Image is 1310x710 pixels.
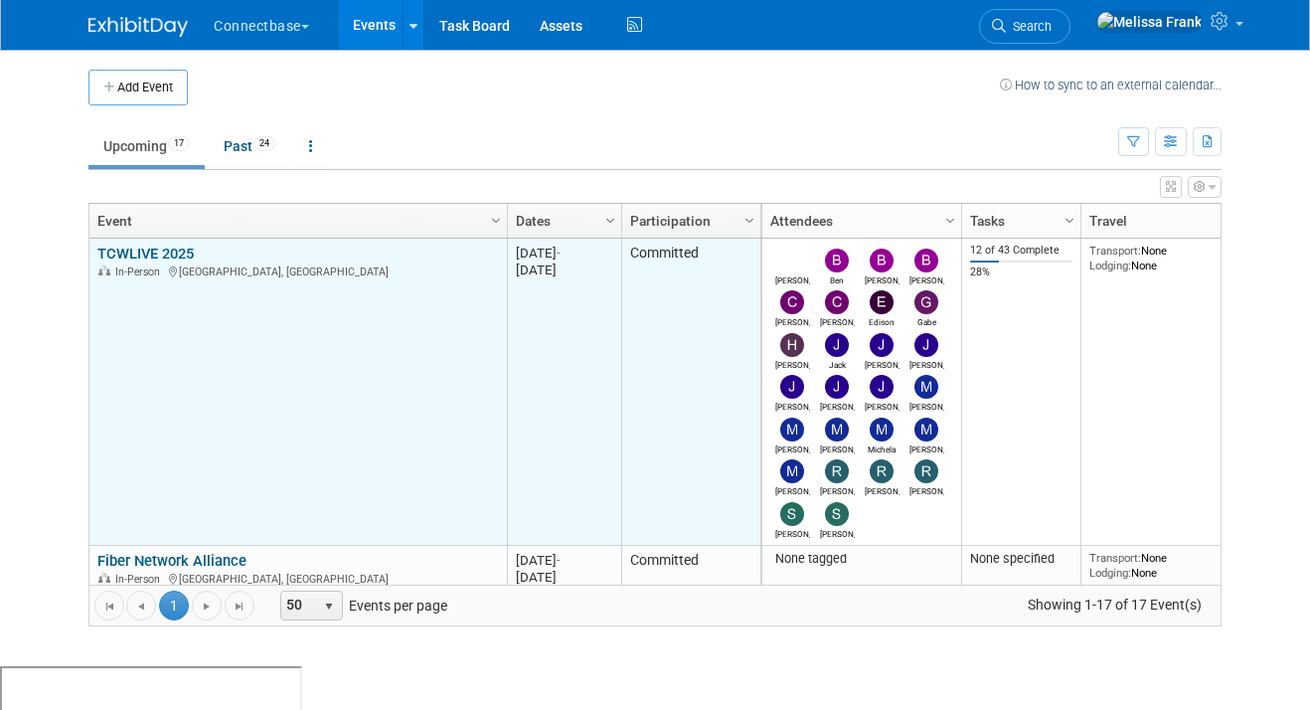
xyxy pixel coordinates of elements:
[770,204,948,238] a: Attendees
[516,245,612,262] div: [DATE]
[602,213,618,229] span: Column Settings
[97,204,494,238] a: Event
[865,314,900,327] div: Edison Smith-Stubbs
[909,314,944,327] div: Gabe Venturi
[970,266,1073,279] div: 28%
[970,551,1073,567] div: None specified
[979,9,1070,44] a: Search
[253,136,275,151] span: 24
[780,290,804,314] img: Carmine Caporelli
[820,314,855,327] div: Colleen Gallagher
[775,526,810,539] div: Stephanie Bird
[865,483,900,496] div: RICHARD LEVINE
[770,551,954,567] div: None tagged
[630,204,747,238] a: Participation
[865,399,900,412] div: John Giblin
[914,249,938,272] img: Brian Maggiacomo
[115,266,166,278] span: In-Person
[870,333,894,357] img: James Grant
[780,459,804,483] img: Michael Payne
[820,526,855,539] div: Steve Leavitt
[1096,11,1203,33] img: Melissa Frank
[486,204,508,234] a: Column Settings
[825,502,849,526] img: Steve Leavitt
[909,442,944,454] div: Mike Berman
[820,272,855,285] div: Ben Edmond
[775,272,810,285] div: Melissa Frank
[780,502,804,526] img: Stephanie Bird
[914,418,938,442] img: Mike Berman
[97,570,498,587] div: [GEOGRAPHIC_DATA], [GEOGRAPHIC_DATA]
[199,599,215,615] span: Go to the next page
[98,266,110,275] img: In-Person Event
[741,213,757,229] span: Column Settings
[940,204,962,234] a: Column Settings
[94,591,124,621] a: Go to the first page
[775,357,810,370] div: Heidi Juarez
[557,246,561,261] span: -
[98,573,110,583] img: In-Person Event
[909,483,944,496] div: Ryan Williams
[775,442,810,454] div: Mary Ann Rose
[281,592,315,620] span: 50
[516,204,608,238] a: Dates
[780,375,804,399] img: Jessica Noyes
[1089,244,1232,272] div: None None
[820,483,855,496] div: Roger Castillo
[909,357,944,370] div: James Turner
[775,483,810,496] div: Michael Payne
[942,213,958,229] span: Column Settings
[97,263,498,279] div: [GEOGRAPHIC_DATA], [GEOGRAPHIC_DATA]
[1089,551,1232,580] div: None None
[825,333,849,357] img: Jack Davey
[1089,551,1141,565] span: Transport:
[88,127,205,165] a: Upcoming17
[516,569,612,586] div: [DATE]
[780,249,804,272] img: Melissa Frank
[321,599,337,615] span: select
[557,553,561,568] span: -
[1060,204,1081,234] a: Column Settings
[88,70,188,105] button: Add Event
[914,459,938,483] img: Ryan Williams
[1089,204,1227,238] a: Travel
[909,272,944,285] div: Brian Maggiacomo
[780,333,804,357] img: Heidi Juarez
[516,552,612,569] div: [DATE]
[870,290,894,314] img: Edison Smith-Stubbs
[255,591,467,621] span: Events per page
[101,599,117,615] span: Go to the first page
[88,17,188,37] img: ExhibitDay
[600,204,622,234] a: Column Settings
[621,546,760,595] td: Committed
[209,127,290,165] a: Past24
[1089,244,1141,258] span: Transport:
[970,204,1067,238] a: Tasks
[1089,566,1131,580] span: Lodging:
[865,272,900,285] div: Brian Duffner
[914,290,938,314] img: Gabe Venturi
[516,262,612,278] div: [DATE]
[825,290,849,314] img: Colleen Gallagher
[1000,78,1222,92] a: How to sync to an external calendar...
[1006,19,1052,34] span: Search
[820,357,855,370] div: Jack Davey
[820,399,855,412] div: John Reumann
[825,249,849,272] img: Ben Edmond
[97,552,246,570] a: Fiber Network Alliance
[820,442,855,454] div: Matt Clark
[825,418,849,442] img: Matt Clark
[970,244,1073,258] div: 12 of 43 Complete
[865,357,900,370] div: James Grant
[909,399,944,412] div: Maria Sterck
[870,249,894,272] img: Brian Duffner
[1010,591,1221,619] span: Showing 1-17 of 17 Event(s)
[914,333,938,357] img: James Turner
[621,239,760,546] td: Committed
[159,591,189,621] span: 1
[914,375,938,399] img: Maria Sterck
[870,418,894,442] img: Michela Castiglioni
[825,375,849,399] img: John Reumann
[870,459,894,483] img: RICHARD LEVINE
[825,459,849,483] img: Roger Castillo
